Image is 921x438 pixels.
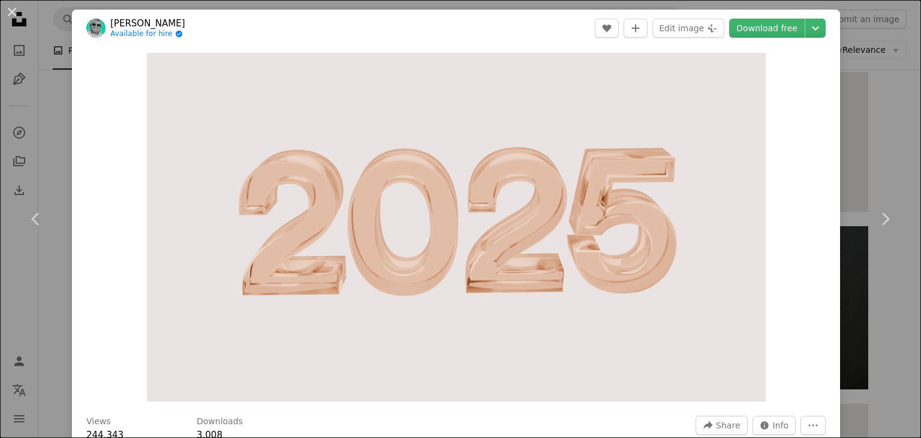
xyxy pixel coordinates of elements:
button: Like [595,19,619,38]
button: Share this image [696,416,747,435]
button: Stats about this image [753,416,796,435]
button: Add to Collection [624,19,648,38]
img: Go to Logan Voss's profile [86,19,106,38]
button: Choose download size [805,19,826,38]
span: Share [716,416,740,434]
img: The number twenty twenty twenty twenty twenty twenty twenty twenty twenty twenty twenty twenty tw... [147,53,766,401]
a: Download free [729,19,805,38]
h3: Downloads [197,416,243,428]
button: Zoom in on this image [147,53,766,401]
a: Available for hire [110,29,185,39]
button: Edit image [652,19,724,38]
h3: Views [86,416,111,428]
span: Info [773,416,789,434]
a: [PERSON_NAME] [110,17,185,29]
a: Next [849,161,921,277]
button: More Actions [800,416,826,435]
